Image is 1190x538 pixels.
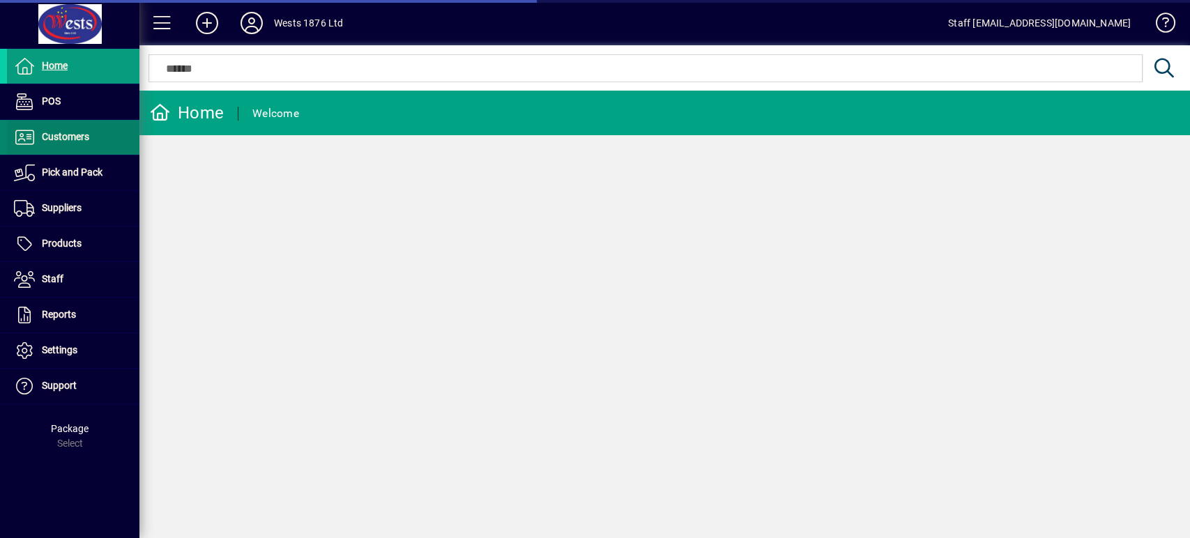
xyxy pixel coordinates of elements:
[42,131,89,142] span: Customers
[42,273,63,284] span: Staff
[42,167,102,178] span: Pick and Pack
[150,102,224,124] div: Home
[252,102,299,125] div: Welcome
[51,423,89,434] span: Package
[7,226,139,261] a: Products
[185,10,229,36] button: Add
[229,10,274,36] button: Profile
[7,84,139,119] a: POS
[42,202,82,213] span: Suppliers
[42,238,82,249] span: Products
[42,344,77,355] span: Settings
[1145,3,1173,48] a: Knowledge Base
[7,333,139,368] a: Settings
[7,155,139,190] a: Pick and Pack
[7,298,139,332] a: Reports
[42,60,68,71] span: Home
[42,95,61,107] span: POS
[42,380,77,391] span: Support
[7,369,139,403] a: Support
[7,191,139,226] a: Suppliers
[274,12,343,34] div: Wests 1876 Ltd
[42,309,76,320] span: Reports
[948,12,1131,34] div: Staff [EMAIL_ADDRESS][DOMAIN_NAME]
[7,262,139,297] a: Staff
[7,120,139,155] a: Customers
